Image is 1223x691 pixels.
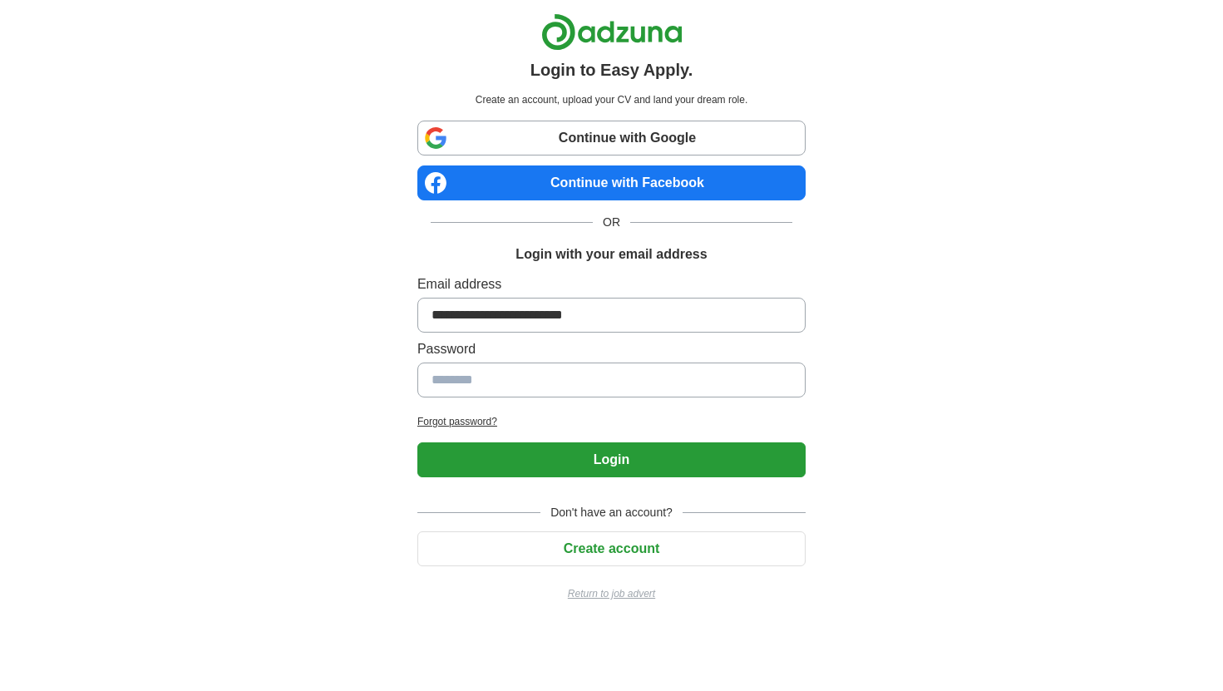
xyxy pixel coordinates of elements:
[417,442,806,477] button: Login
[417,531,806,566] button: Create account
[541,13,683,51] img: Adzuna logo
[417,339,806,359] label: Password
[417,165,806,200] a: Continue with Facebook
[421,92,802,107] p: Create an account, upload your CV and land your dream role.
[417,586,806,601] a: Return to job advert
[515,244,707,264] h1: Login with your email address
[417,541,806,555] a: Create account
[417,121,806,155] a: Continue with Google
[417,414,806,429] a: Forgot password?
[417,274,806,294] label: Email address
[540,504,683,521] span: Don't have an account?
[530,57,693,82] h1: Login to Easy Apply.
[593,214,630,231] span: OR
